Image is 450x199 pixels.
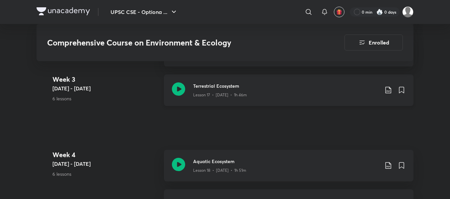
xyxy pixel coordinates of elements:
img: Gayatri L [402,6,413,18]
a: Company Logo [37,7,90,17]
img: streak [376,9,383,15]
button: avatar [334,7,344,17]
img: Company Logo [37,7,90,15]
p: 6 lessons [52,170,159,177]
h5: [DATE] - [DATE] [52,160,159,168]
h4: Week 3 [52,74,159,84]
h5: [DATE] - [DATE] [52,84,159,92]
h3: Terrestrial Ecosystem [193,82,379,89]
h4: Week 4 [52,150,159,160]
a: Terrestrial EcosystemLesson 17 • [DATE] • 1h 46m [164,74,413,114]
h3: Comprehensive Course on Environment & Ecology [47,38,307,48]
h3: Aquatic Ecosystem [193,158,379,165]
p: 6 lessons [52,95,159,102]
button: UPSC CSE - Optiona ... [107,5,182,19]
p: Lesson 18 • [DATE] • 1h 51m [193,167,246,173]
button: Enrolled [344,35,403,50]
p: Lesson 17 • [DATE] • 1h 46m [193,92,247,98]
a: Aquatic EcosystemLesson 18 • [DATE] • 1h 51m [164,150,413,189]
img: avatar [336,9,342,15]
